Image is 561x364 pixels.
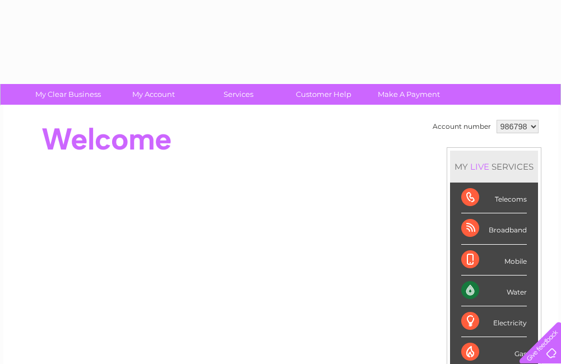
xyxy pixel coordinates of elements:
[107,84,200,105] a: My Account
[461,276,527,306] div: Water
[363,84,455,105] a: Make A Payment
[22,84,114,105] a: My Clear Business
[468,161,492,172] div: LIVE
[461,213,527,244] div: Broadband
[192,84,285,105] a: Services
[461,245,527,276] div: Mobile
[277,84,370,105] a: Customer Help
[430,117,494,136] td: Account number
[450,151,538,183] div: MY SERVICES
[461,306,527,337] div: Electricity
[461,183,527,213] div: Telecoms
